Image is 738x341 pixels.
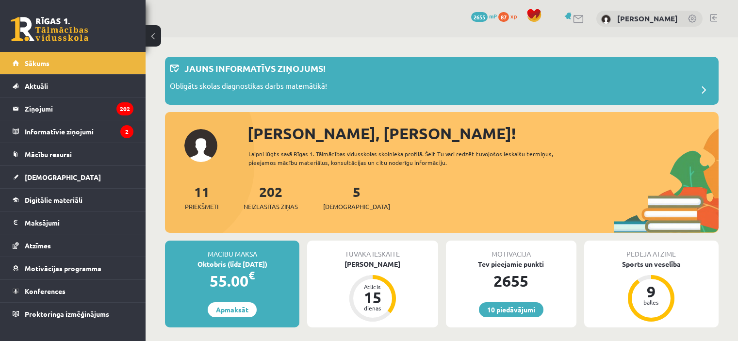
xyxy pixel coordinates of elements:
a: Rīgas 1. Tālmācības vidusskola [11,17,88,41]
div: 2655 [446,269,576,292]
div: 9 [637,284,666,299]
a: Mācību resursi [13,143,133,165]
span: Neizlasītās ziņas [244,202,298,211]
div: Tuvākā ieskaite [307,241,438,259]
span: [DEMOGRAPHIC_DATA] [25,173,101,181]
div: 55.00 [165,269,299,292]
span: 87 [498,12,509,22]
a: 5[DEMOGRAPHIC_DATA] [323,183,390,211]
div: [PERSON_NAME], [PERSON_NAME]! [247,122,719,145]
div: Tev pieejamie punkti [446,259,576,269]
div: Mācību maksa [165,241,299,259]
p: Jauns informatīvs ziņojums! [184,62,326,75]
span: Konferences [25,287,66,295]
div: Motivācija [446,241,576,259]
legend: Informatīvie ziņojumi [25,120,133,143]
a: 11Priekšmeti [185,183,218,211]
a: Atzīmes [13,234,133,257]
span: Priekšmeti [185,202,218,211]
span: Proktoringa izmēģinājums [25,309,109,318]
legend: Ziņojumi [25,97,133,120]
a: Aktuāli [13,75,133,97]
a: 87 xp [498,12,522,20]
div: Laipni lūgts savā Rīgas 1. Tālmācības vidusskolas skolnieka profilā. Šeit Tu vari redzēt tuvojošo... [248,149,581,167]
span: Sākums [25,59,49,67]
a: Sākums [13,52,133,74]
a: Konferences [13,280,133,302]
a: Jauns informatīvs ziņojums! Obligāts skolas diagnostikas darbs matemātikā! [170,62,714,100]
a: 202Neizlasītās ziņas [244,183,298,211]
span: mP [489,12,497,20]
a: Informatīvie ziņojumi2 [13,120,133,143]
div: Atlicis [358,284,387,290]
div: Oktobris (līdz [DATE]) [165,259,299,269]
a: Maksājumi [13,211,133,234]
a: [DEMOGRAPHIC_DATA] [13,166,133,188]
a: 10 piedāvājumi [479,302,543,317]
div: 15 [358,290,387,305]
a: Sports un veselība 9 balles [584,259,719,323]
div: balles [637,299,666,305]
span: € [248,268,255,282]
a: Motivācijas programma [13,257,133,279]
span: Atzīmes [25,241,51,250]
i: 2 [120,125,133,138]
span: Aktuāli [25,81,48,90]
span: Digitālie materiāli [25,195,82,204]
span: Motivācijas programma [25,264,101,273]
div: Sports un veselība [584,259,719,269]
a: 2655 mP [471,12,497,20]
a: [PERSON_NAME] [617,14,678,23]
div: dienas [358,305,387,311]
span: 2655 [471,12,488,22]
a: Proktoringa izmēģinājums [13,303,133,325]
img: Mārcis Elmārs Ašmanis [601,15,611,24]
span: [DEMOGRAPHIC_DATA] [323,202,390,211]
a: Apmaksāt [208,302,257,317]
i: 202 [116,102,133,115]
a: [PERSON_NAME] Atlicis 15 dienas [307,259,438,323]
div: Pēdējā atzīme [584,241,719,259]
a: Ziņojumi202 [13,97,133,120]
a: Digitālie materiāli [13,189,133,211]
span: Mācību resursi [25,150,72,159]
p: Obligāts skolas diagnostikas darbs matemātikā! [170,81,327,94]
div: [PERSON_NAME] [307,259,438,269]
legend: Maksājumi [25,211,133,234]
span: xp [510,12,517,20]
